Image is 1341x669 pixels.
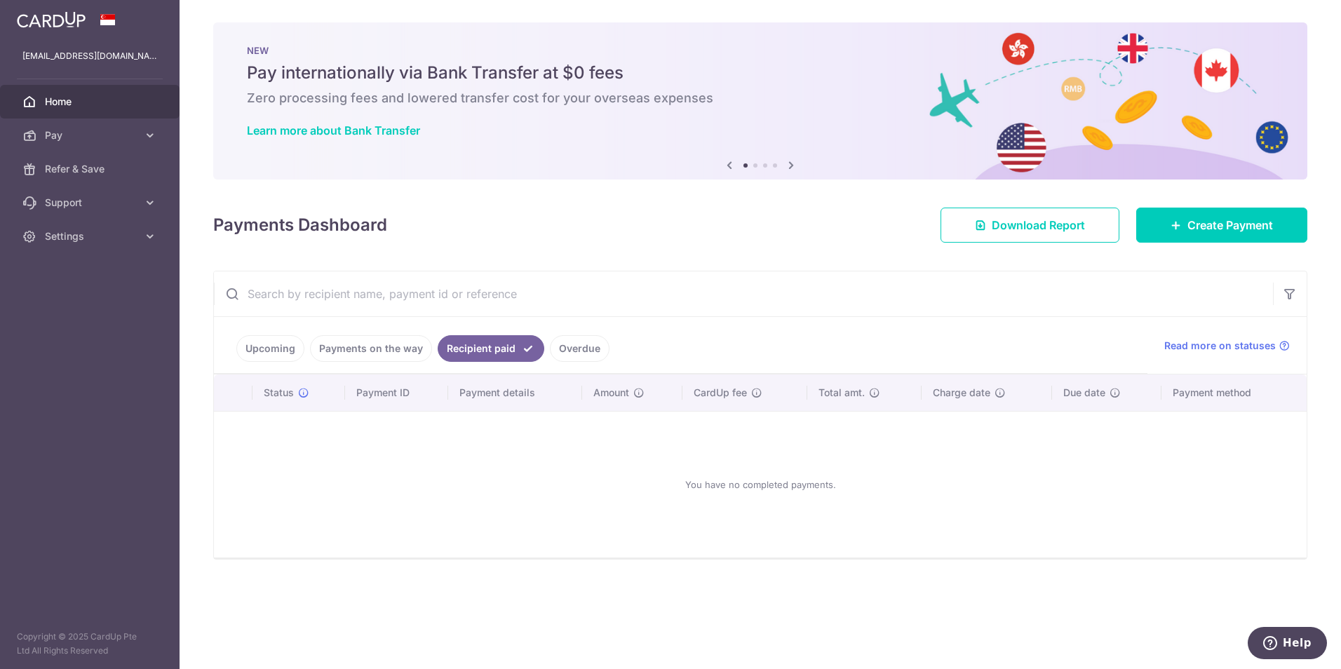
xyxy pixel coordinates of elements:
h5: Pay internationally via Bank Transfer at $0 fees [247,62,1274,84]
th: Payment ID [345,374,448,411]
a: Create Payment [1136,208,1307,243]
span: Pay [45,128,137,142]
a: Overdue [550,335,609,362]
a: Upcoming [236,335,304,362]
span: CardUp fee [694,386,747,400]
a: Recipient paid [438,335,544,362]
th: Payment details [448,374,582,411]
span: Total amt. [818,386,865,400]
span: Charge date [933,386,990,400]
h6: Zero processing fees and lowered transfer cost for your overseas expenses [247,90,1274,107]
span: Settings [45,229,137,243]
a: Learn more about Bank Transfer [247,123,420,137]
input: Search by recipient name, payment id or reference [214,271,1273,316]
a: Payments on the way [310,335,432,362]
p: [EMAIL_ADDRESS][DOMAIN_NAME] [22,49,157,63]
span: Download Report [992,217,1085,234]
img: Bank transfer banner [213,22,1307,180]
span: Read more on statuses [1164,339,1276,353]
span: Support [45,196,137,210]
img: CardUp [17,11,86,28]
span: Home [45,95,137,109]
a: Download Report [941,208,1119,243]
span: Due date [1063,386,1105,400]
div: You have no completed payments. [231,423,1290,546]
span: Amount [593,386,629,400]
h4: Payments Dashboard [213,212,387,238]
iframe: Opens a widget where you can find more information [1247,627,1327,662]
span: Create Payment [1187,217,1273,234]
p: NEW [247,45,1274,56]
span: Refer & Save [45,162,137,176]
span: Status [264,386,294,400]
th: Payment method [1161,374,1307,411]
a: Read more on statuses [1164,339,1290,353]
